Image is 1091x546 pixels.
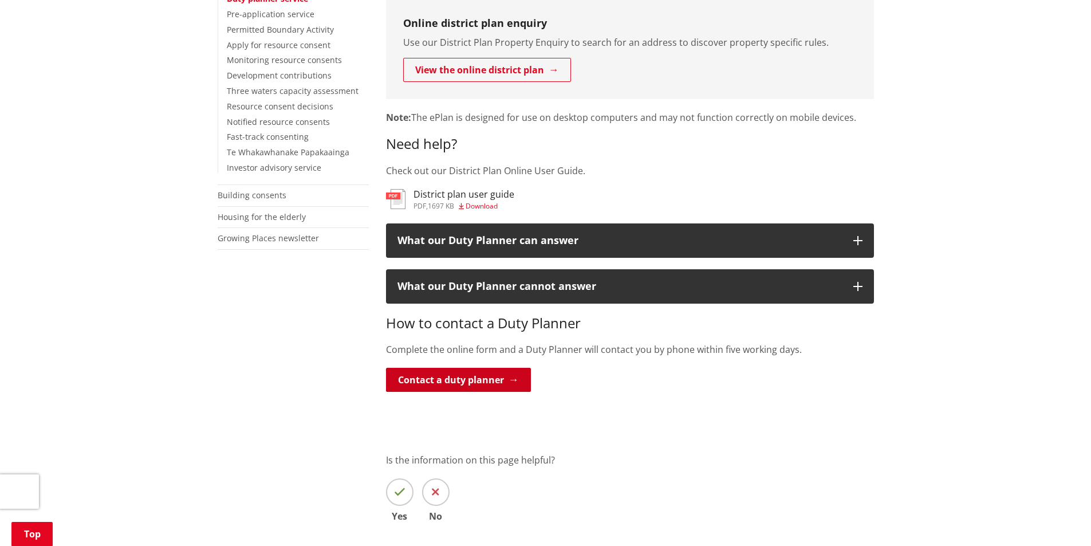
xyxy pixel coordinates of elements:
[218,211,306,222] a: Housing for the elderly
[227,40,330,50] a: Apply for resource consent
[386,343,874,356] p: Complete the online form and a Duty Planner will contact you by phone within five working days.
[11,522,53,546] a: Top
[218,233,319,243] a: Growing Places newsletter
[386,136,874,152] h3: Need help?
[386,223,874,258] button: What our Duty Planner can answer
[386,111,874,124] p: The ePlan is designed for use on desktop computers and may not function correctly on mobile devices.
[397,281,842,292] div: What our Duty Planner cannot answer
[227,85,359,96] a: Three waters capacity assessment
[466,201,498,211] span: Download
[227,147,349,158] a: Te Whakawhanake Papakaainga
[386,189,405,209] img: document-pdf.svg
[413,189,514,200] h3: District plan user guide
[386,315,874,332] h3: How to contact a Duty Planner
[227,24,334,35] a: Permitted Boundary Activity
[397,235,842,246] div: What our Duty Planner can answer
[227,54,342,65] a: Monitoring resource consents
[413,203,514,210] div: ,
[386,368,531,392] a: Contact a duty planner
[403,17,857,30] h3: Online district plan enquiry
[386,512,413,521] span: Yes
[413,201,426,211] span: pdf
[386,111,411,124] strong: Note:
[422,512,450,521] span: No
[227,116,330,127] a: Notified resource consents
[403,36,857,49] p: Use our District Plan Property Enquiry to search for an address to discover property specific rules.
[1038,498,1080,539] iframe: Messenger Launcher
[386,164,874,178] p: Check out our District Plan Online User Guide.
[403,58,571,82] a: View the online district plan
[227,131,309,142] a: Fast-track consenting
[386,189,514,210] a: District plan user guide pdf,1697 KB Download
[227,70,332,81] a: Development contributions
[227,9,314,19] a: Pre-application service
[227,162,321,173] a: Investor advisory service
[218,190,286,201] a: Building consents
[386,453,874,467] p: Is the information on this page helpful?
[428,201,454,211] span: 1697 KB
[227,101,333,112] a: Resource consent decisions
[386,269,874,304] button: What our Duty Planner cannot answer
